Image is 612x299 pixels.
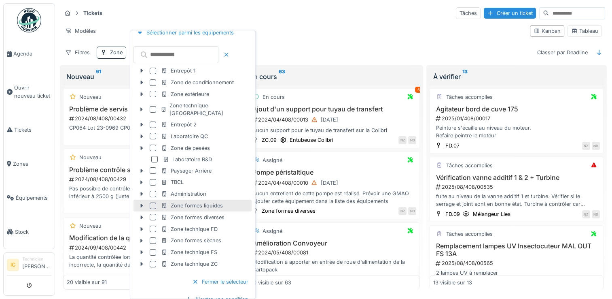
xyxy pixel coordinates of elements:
[133,27,237,38] div: Sélectionner parmi les équipements
[250,72,417,81] div: En cours
[80,9,106,17] strong: Tickets
[484,8,536,19] div: Créer un ticket
[433,105,599,113] h3: Agitateur bord de cuve 175
[22,256,51,273] li: [PERSON_NAME]
[445,210,460,218] div: FD.09
[161,121,197,128] div: Entrepôt 2
[445,142,459,149] div: FD.07
[250,239,416,247] h3: Amélioration Convoyeur
[161,190,206,198] div: Administration
[534,47,591,58] div: Classer par Deadline
[79,154,102,161] div: Nouveau
[189,276,252,287] div: Fermer le sélecteur
[435,259,599,267] div: 2025/08/408/00565
[252,115,416,125] div: 2024/04/408/00013
[161,102,248,117] div: Zone technique [GEOGRAPHIC_DATA]
[279,72,285,81] sup: 63
[161,237,221,244] div: Zone formes sèches
[161,260,218,268] div: Zone technique ZC
[534,27,561,35] div: Kanban
[250,105,416,113] h3: Ajout d'un support pour tuyau de transfert
[462,72,467,81] sup: 13
[398,136,407,144] div: NZ
[252,178,416,188] div: 2024/04/408/00010
[161,248,217,256] div: Zone technique FS
[433,192,599,208] div: fuite au niveau de la vanne additif 1 et turbine. Vérifier si le serrage et joint sont en bonne é...
[582,210,590,218] div: NZ
[67,234,233,242] h3: Modification de la quantité sur servi
[415,87,421,93] div: 5
[582,142,590,150] div: NZ
[398,207,407,215] div: NZ
[263,156,282,164] div: Assigné
[13,160,51,168] span: Zones
[161,225,218,233] div: Zone technique FD
[472,210,511,218] div: Mélangeur Lleal
[263,93,285,101] div: En cours
[68,244,233,252] div: 2024/09/408/00442
[161,167,212,175] div: Paysager Arrière
[263,227,282,235] div: Assigné
[435,115,599,122] div: 2025/01/408/00017
[321,116,338,124] div: [DATE]
[446,93,492,101] div: Tâches accomplies
[161,178,184,186] div: TBCL
[79,93,102,101] div: Nouveau
[446,230,492,238] div: Tâches accomplies
[433,242,599,258] h3: Remplacement lampes UV Insectocuteur MAL OUT FS 13A
[592,142,600,150] div: ND
[13,50,51,58] span: Agenda
[7,259,19,271] li: IC
[67,253,233,269] div: La quantité contrôlée lors du servi de l'OF0007079 est incorrecte, la quantité du journal J003716...
[96,72,101,81] sup: 91
[161,90,209,98] div: Zone extérieure
[408,136,416,144] div: ND
[67,105,233,113] h3: Problème de servis
[67,124,233,132] div: CP064 Lot 23-0969 CP005L pas la quantité disponible
[68,175,233,183] div: 2024/08/408/00429
[161,132,208,140] div: Laboratoire QC
[321,179,338,187] div: [DATE]
[61,25,100,37] div: Modèles
[161,144,210,152] div: Zone de pesées
[262,136,277,144] div: ZC.09
[17,8,41,32] img: Badge_color-CXgf-gQk.svg
[252,249,416,256] div: 2024/05/408/00081
[592,210,600,218] div: ND
[290,136,333,144] div: Entubeuse Colibri
[250,190,416,205] div: Aucun entretient de cette pompe est réalisé. Prévoir une GMAO Ajouter cette équipement dans la li...
[67,278,107,286] div: 20 visible sur 91
[433,124,599,139] div: Peinture s'écaille au niveau du moteur. Refaire peintre le moteur
[433,278,472,286] div: 13 visible sur 13
[250,278,291,286] div: 20 visible sur 63
[446,162,492,169] div: Tâches accomplies
[79,222,102,230] div: Nouveau
[250,169,416,176] h3: Pompe péristaltique
[161,67,195,75] div: Entrepôt 1
[61,47,93,58] div: Filtres
[262,207,316,215] div: Zone formes diverses
[161,79,234,86] div: Zone de conditionnement
[161,214,224,221] div: Zone formes diverses
[14,126,51,134] span: Tickets
[22,256,51,262] div: Technicien
[435,183,599,191] div: 2025/08/408/00535
[110,49,123,56] div: Zone
[408,207,416,215] div: ND
[250,258,416,273] div: Modification à apporter en entrée de roue d'alimentation de la Cartopack
[571,27,598,35] div: Tableau
[161,202,223,209] div: Zone formes liquides
[433,72,600,81] div: À vérifier
[456,7,481,19] div: Tâches
[67,166,233,174] h3: Problème contrôle servis
[66,72,233,81] div: Nouveau
[163,156,212,163] div: Laboratoire R&D
[16,194,51,202] span: Équipements
[14,84,51,99] span: Ouvrir nouveau ticket
[433,174,599,182] h3: Vérification vanne additif 1 & 2 + Turbine
[68,115,233,122] div: 2024/08/408/00432
[250,126,416,134] div: Aucun support pour le tuyau de transfert sur la Colibri
[433,269,599,277] div: 2 lampes UV à remplacer
[15,228,51,236] span: Stock
[67,185,233,200] div: Pas possible de contrôler le CP234 car quantité disponible inférieur à 2500 g (juste 1 g comptabi...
